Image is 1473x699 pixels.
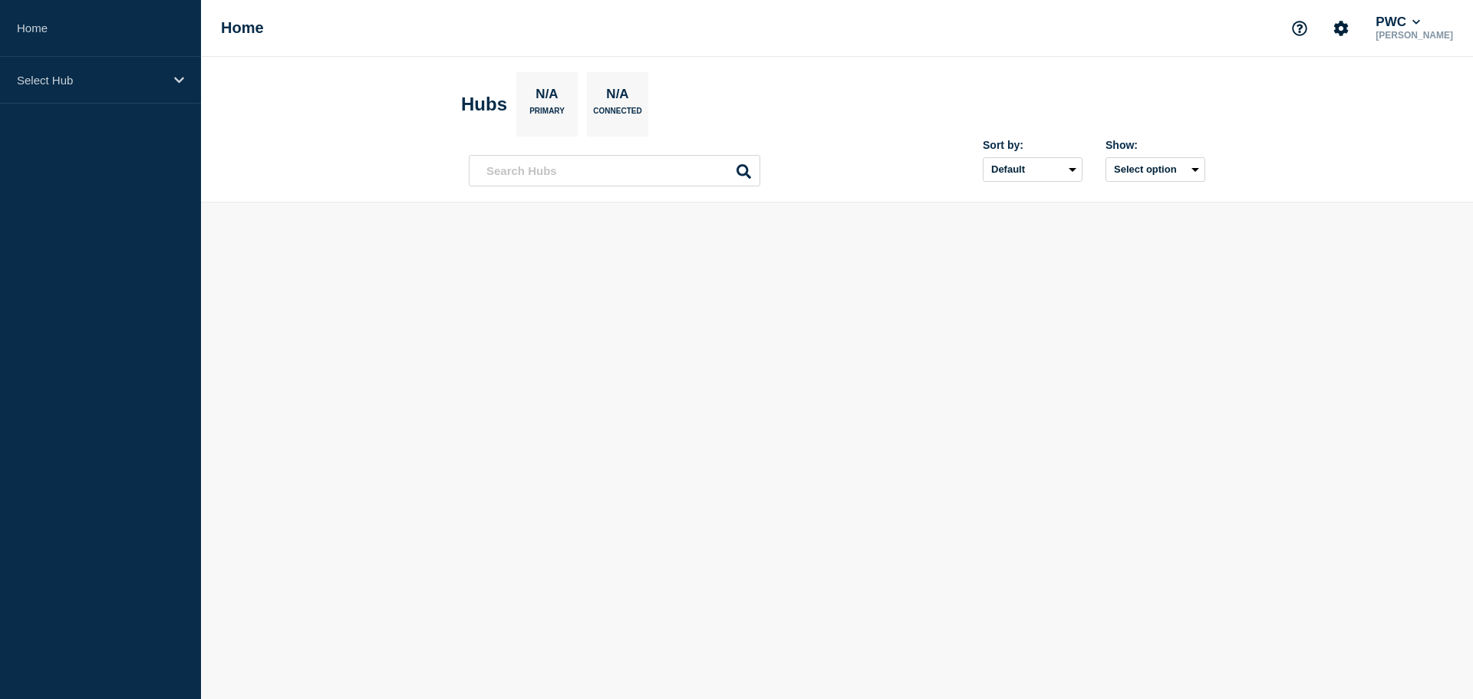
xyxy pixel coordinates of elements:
[593,107,641,123] p: Connected
[17,74,164,87] p: Select Hub
[1372,15,1423,30] button: PWC
[1372,30,1456,41] p: [PERSON_NAME]
[1106,157,1205,182] button: Select option
[1106,139,1205,151] div: Show:
[983,157,1083,182] select: Sort by
[469,155,760,186] input: Search Hubs
[983,139,1083,151] div: Sort by:
[601,87,634,107] p: N/A
[529,107,565,123] p: Primary
[221,19,264,37] h1: Home
[530,87,564,107] p: N/A
[1325,12,1357,45] button: Account settings
[1284,12,1316,45] button: Support
[461,94,507,115] h2: Hubs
